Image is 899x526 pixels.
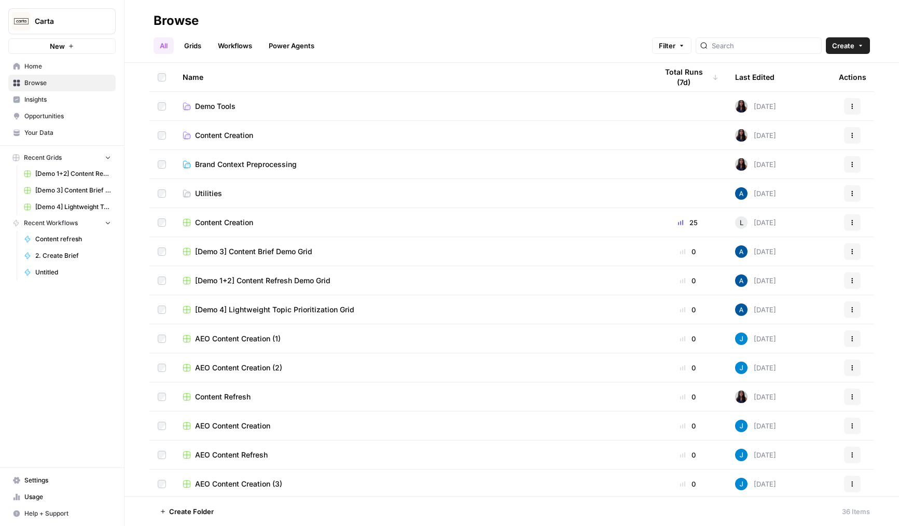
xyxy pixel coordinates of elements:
[183,304,641,315] a: [Demo 4] Lightweight Topic Prioritization Grid
[35,202,111,212] span: [Demo 4] Lightweight Topic Prioritization Grid
[740,217,743,228] span: L
[657,334,718,344] div: 0
[659,40,675,51] span: Filter
[657,363,718,373] div: 0
[154,12,199,29] div: Browse
[195,159,297,170] span: Brand Context Preprocessing
[195,246,312,257] span: [Demo 3] Content Brief Demo Grid
[35,234,111,244] span: Content refresh
[19,247,116,264] a: 2. Create Brief
[195,421,270,431] span: AEO Content Creation
[183,217,641,228] a: Content Creation
[24,153,62,162] span: Recent Grids
[735,129,748,142] img: rox323kbkgutb4wcij4krxobkpon
[195,304,354,315] span: [Demo 4] Lightweight Topic Prioritization Grid
[195,101,236,112] span: Demo Tools
[154,503,220,520] button: Create Folder
[735,478,776,490] div: [DATE]
[19,264,116,281] a: Untitled
[19,182,116,199] a: [Demo 3] Content Brief Demo Grid
[735,303,748,316] img: he81ibor8lsei4p3qvg4ugbvimgp
[178,37,208,54] a: Grids
[195,217,253,228] span: Content Creation
[8,472,116,489] a: Settings
[735,333,776,345] div: [DATE]
[826,37,870,54] button: Create
[195,392,251,402] span: Content Refresh
[8,75,116,91] a: Browse
[652,37,691,54] button: Filter
[195,188,222,199] span: Utilities
[24,476,111,485] span: Settings
[12,12,31,31] img: Carta Logo
[8,505,116,522] button: Help + Support
[735,391,776,403] div: [DATE]
[183,479,641,489] a: AEO Content Creation (3)
[735,63,774,91] div: Last Edited
[183,159,641,170] a: Brand Context Preprocessing
[183,450,641,460] a: AEO Content Refresh
[183,392,641,402] a: Content Refresh
[8,91,116,108] a: Insights
[19,231,116,247] a: Content refresh
[212,37,258,54] a: Workflows
[195,130,253,141] span: Content Creation
[195,275,330,286] span: [Demo 1+2] Content Refresh Demo Grid
[183,188,641,199] a: Utilities
[19,199,116,215] a: [Demo 4] Lightweight Topic Prioritization Grid
[735,449,748,461] img: z620ml7ie90s7uun3xptce9f0frp
[50,41,65,51] span: New
[712,40,817,51] input: Search
[657,63,718,91] div: Total Runs (7d)
[19,165,116,182] a: [Demo 1+2] Content Refresh Demo Grid
[8,489,116,505] a: Usage
[735,100,748,113] img: rox323kbkgutb4wcij4krxobkpon
[657,450,718,460] div: 0
[657,217,718,228] div: 25
[842,506,870,517] div: 36 Items
[735,216,776,229] div: [DATE]
[735,303,776,316] div: [DATE]
[657,304,718,315] div: 0
[24,95,111,104] span: Insights
[657,479,718,489] div: 0
[657,246,718,257] div: 0
[735,478,748,490] img: z620ml7ie90s7uun3xptce9f0frp
[657,392,718,402] div: 0
[195,479,282,489] span: AEO Content Creation (3)
[24,78,111,88] span: Browse
[183,334,641,344] a: AEO Content Creation (1)
[183,101,641,112] a: Demo Tools
[8,108,116,124] a: Opportunities
[735,187,776,200] div: [DATE]
[183,130,641,141] a: Content Creation
[735,245,748,258] img: he81ibor8lsei4p3qvg4ugbvimgp
[735,100,776,113] div: [DATE]
[24,218,78,228] span: Recent Workflows
[8,150,116,165] button: Recent Grids
[735,158,748,171] img: rox323kbkgutb4wcij4krxobkpon
[735,362,776,374] div: [DATE]
[735,362,748,374] img: z620ml7ie90s7uun3xptce9f0frp
[154,37,174,54] a: All
[262,37,321,54] a: Power Agents
[832,40,854,51] span: Create
[8,8,116,34] button: Workspace: Carta
[8,38,116,54] button: New
[24,492,111,502] span: Usage
[169,506,214,517] span: Create Folder
[35,268,111,277] span: Untitled
[35,186,111,195] span: [Demo 3] Content Brief Demo Grid
[24,128,111,137] span: Your Data
[735,449,776,461] div: [DATE]
[24,509,111,518] span: Help + Support
[735,420,748,432] img: z620ml7ie90s7uun3xptce9f0frp
[195,363,282,373] span: AEO Content Creation (2)
[8,58,116,75] a: Home
[183,363,641,373] a: AEO Content Creation (2)
[735,245,776,258] div: [DATE]
[657,275,718,286] div: 0
[735,187,748,200] img: he81ibor8lsei4p3qvg4ugbvimgp
[735,158,776,171] div: [DATE]
[24,62,111,71] span: Home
